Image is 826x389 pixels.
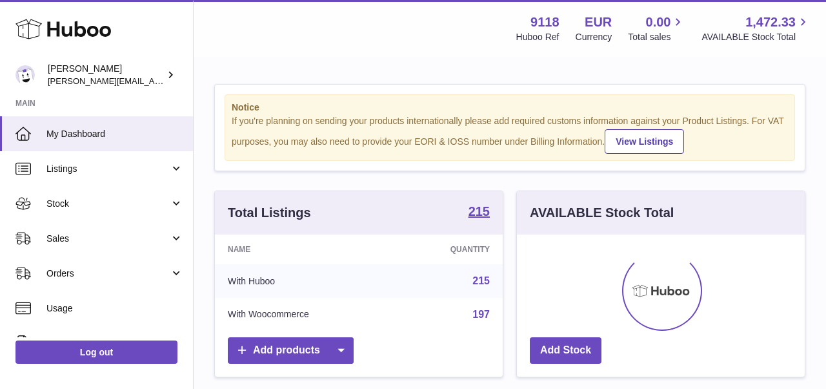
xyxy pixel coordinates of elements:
span: Orders [46,268,170,280]
a: 1,472.33 AVAILABLE Stock Total [701,14,811,43]
span: [PERSON_NAME][EMAIL_ADDRESS][PERSON_NAME][DOMAIN_NAME] [48,76,328,86]
a: 0.00 Total sales [628,14,685,43]
span: Invoicing and Payments [46,337,170,350]
a: Add Stock [530,337,601,364]
span: Total sales [628,31,685,43]
div: Huboo Ref [516,31,559,43]
a: 215 [472,275,490,286]
span: 0.00 [646,14,671,31]
span: Usage [46,302,183,315]
td: With Woocommerce [215,298,394,331]
div: [PERSON_NAME] [48,63,164,87]
span: Stock [46,198,170,210]
h3: Total Listings [228,204,311,222]
strong: Notice [232,101,788,114]
span: AVAILABLE Stock Total [701,31,811,43]
a: 215 [468,205,490,220]
strong: 9118 [530,14,559,31]
img: freddie.sawkins@czechandspeake.com [15,65,35,85]
a: 197 [472,309,490,320]
a: View Listings [605,129,684,154]
span: Sales [46,233,170,245]
span: My Dashboard [46,128,183,140]
td: With Huboo [215,264,394,298]
a: Add products [228,337,354,364]
span: 1,472.33 [745,14,796,31]
a: Log out [15,341,177,364]
th: Quantity [394,235,503,264]
div: If you're planning on sending your products internationally please add required customs informati... [232,115,788,154]
span: Listings [46,163,170,175]
strong: EUR [585,14,612,31]
strong: 215 [468,205,490,218]
div: Currency [576,31,612,43]
th: Name [215,235,394,264]
h3: AVAILABLE Stock Total [530,204,674,222]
